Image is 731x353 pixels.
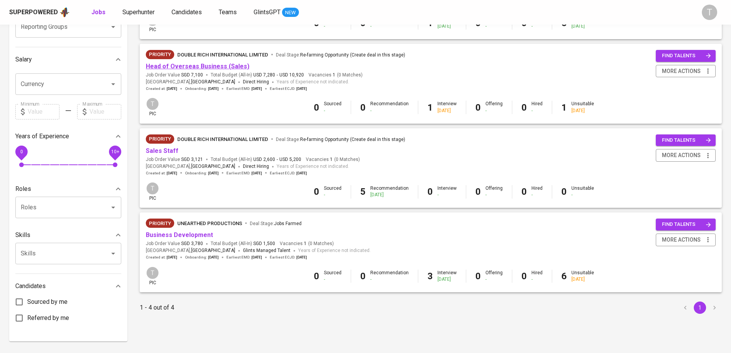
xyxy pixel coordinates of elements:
div: Hired [531,185,543,198]
p: Years of Experience [15,132,69,141]
div: [DATE] [437,23,457,30]
span: Double Rich International Limited [177,136,268,142]
span: Teams [219,8,237,16]
span: Unearthed Productions [177,220,242,226]
div: Hired [531,101,543,114]
div: T [146,182,159,195]
b: 1 [427,102,433,113]
a: GlintsGPT NEW [254,8,299,17]
button: more actions [656,149,716,162]
div: Years of Experience [15,129,121,144]
span: NEW [282,9,299,17]
span: Direct Hiring [243,79,269,85]
span: Years of Experience not indicated. [298,247,371,255]
div: Salary [15,52,121,67]
p: Salary [15,55,32,64]
span: [DATE] [208,171,219,176]
a: Superpoweredapp logo [9,7,70,18]
div: T [702,5,717,20]
div: [DATE] [571,276,594,283]
b: 0 [521,18,527,28]
span: Re-farming Opportunity (Create deal in this stage) [300,52,405,58]
span: Created at : [146,255,177,260]
span: SGD 3,121 [181,156,203,163]
span: Vacancies ( 0 Matches ) [280,240,334,247]
button: page 1 [694,302,706,314]
b: 0 [314,18,319,28]
b: 1 [561,102,567,113]
b: 0 [427,186,433,197]
div: - [531,108,543,114]
div: - [324,108,342,114]
div: - [531,276,543,283]
div: - [437,192,457,198]
div: Offering [485,270,503,283]
span: Earliest EMD : [226,171,262,176]
div: New Job received from Demand Team [146,219,174,228]
span: find talents [662,51,711,60]
input: Value [89,104,121,119]
div: Sourced [324,101,342,114]
div: [DATE] [437,276,457,283]
b: 0 [561,186,567,197]
span: find talents [662,220,711,229]
b: Jobs [91,8,106,16]
div: Interview [437,270,457,283]
div: Hired [531,270,543,283]
div: Recommendation [370,185,409,198]
a: Teams [219,8,238,17]
span: Vacancies ( 0 Matches ) [306,156,360,163]
div: - [324,192,342,198]
b: 3 [427,271,433,282]
p: Skills [15,230,30,240]
span: GlintsGPT [254,8,281,16]
div: Sourced [324,185,342,198]
span: Onboarding : [185,171,219,176]
button: Open [108,202,119,213]
div: New Job received from Demand Team [146,50,174,59]
div: Superpowered [9,8,58,17]
span: Priority [146,220,174,227]
div: Recommendation [370,101,409,114]
b: 0 [314,271,319,282]
span: more actions [662,66,701,76]
b: 1 [427,18,433,28]
span: find talents [662,136,711,145]
b: 6 [561,271,567,282]
span: [GEOGRAPHIC_DATA] [191,163,235,171]
b: 0 [314,102,319,113]
span: [DATE] [296,86,307,91]
div: pic [146,266,159,286]
a: Sales Staff [146,147,178,154]
span: [GEOGRAPHIC_DATA] , [146,163,235,171]
span: Created at : [146,86,177,91]
a: Superhunter [122,8,156,17]
div: Candidates [15,278,121,294]
p: Candidates [15,282,46,291]
div: - [370,276,409,283]
span: Referred by me [27,313,69,323]
button: Open [108,79,119,89]
span: Deal Stage : [276,52,405,58]
span: [DATE] [296,171,307,176]
b: 0 [360,18,366,28]
div: pic [146,97,159,117]
div: - [485,108,503,114]
span: Job Order Value [146,72,203,78]
div: - [485,23,503,30]
span: [DATE] [251,171,262,176]
b: 0 [475,186,481,197]
span: 10+ [111,149,119,154]
div: - [370,23,409,30]
span: - [277,72,278,78]
span: Glints Managed Talent [243,248,290,253]
button: find talents [656,50,716,62]
img: app logo [59,7,70,18]
div: - [324,276,342,283]
span: 1 [329,156,333,163]
button: find talents [656,219,716,230]
div: pic [146,182,159,202]
div: - [324,23,342,30]
span: 1 [332,72,335,78]
span: [GEOGRAPHIC_DATA] , [146,247,235,255]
